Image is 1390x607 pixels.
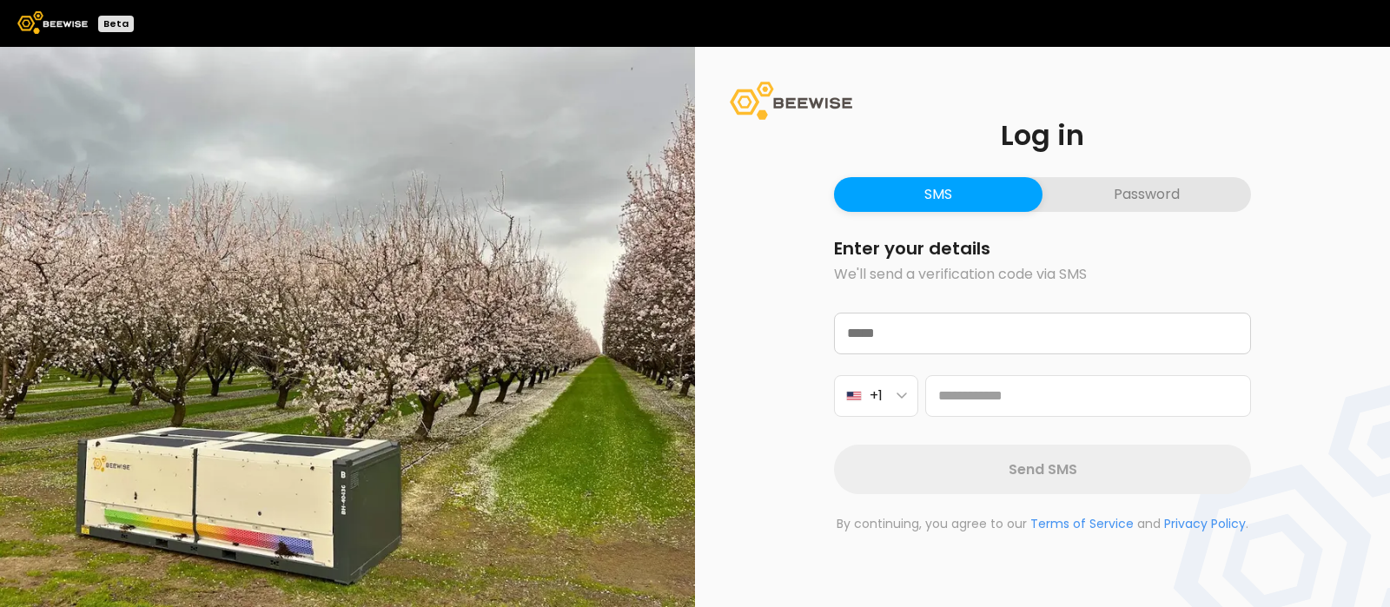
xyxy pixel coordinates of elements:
span: Send SMS [1009,459,1077,480]
a: Privacy Policy [1164,515,1246,532]
button: Password [1042,177,1251,212]
p: We'll send a verification code via SMS [834,264,1251,285]
p: By continuing, you agree to our and . [834,515,1251,533]
button: SMS [834,177,1042,212]
span: +1 [870,385,883,406]
button: +1 [834,375,918,417]
h2: Enter your details [834,240,1251,257]
button: Send SMS [834,445,1251,494]
div: Beta [98,16,134,32]
a: Terms of Service [1030,515,1134,532]
img: Beewise logo [17,11,88,34]
h1: Log in [834,122,1251,149]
